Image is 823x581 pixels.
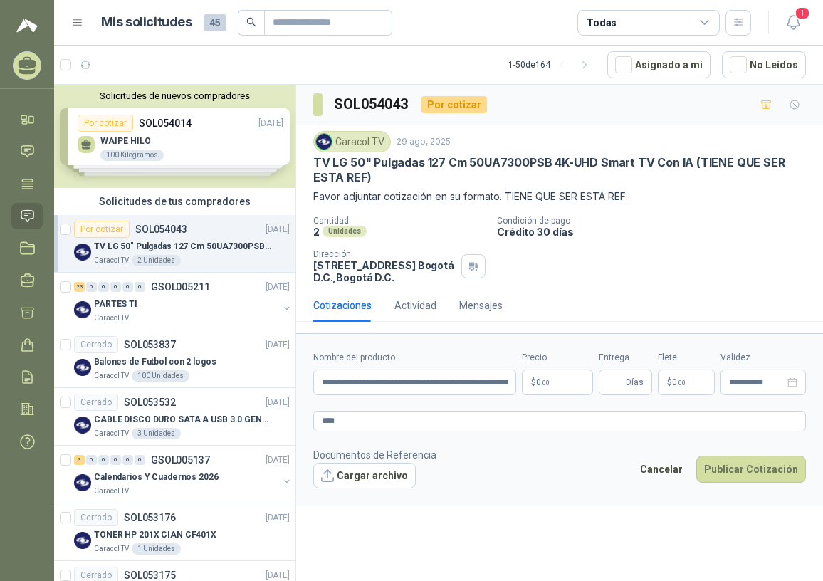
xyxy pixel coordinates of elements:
p: [DATE] [266,454,290,467]
p: Caracol TV [94,313,129,324]
div: 0 [86,455,97,465]
p: PARTES TI [94,298,137,311]
div: Cerrado [74,509,118,526]
p: Favor adjuntar cotización en su formato. TIENE QUE SER ESTA REF. [313,189,806,204]
p: CABLE DISCO DURO SATA A USB 3.0 GENERICO [94,413,271,426]
div: 3 [74,455,85,465]
span: 1 [795,6,810,20]
label: Nombre del producto [313,351,516,365]
div: 2 Unidades [132,255,181,266]
p: SOL053532 [124,397,176,407]
h1: Mis solicitudes [101,12,192,33]
p: Caracol TV [94,255,129,266]
label: Flete [658,351,715,365]
div: 1 - 50 de 164 [508,53,596,76]
div: Solicitudes de nuevos compradoresPor cotizarSOL054014[DATE] WAIPE HILO100 KilogramosPor cotizarSO... [54,85,295,188]
p: SOL053175 [124,570,176,580]
h3: SOL054043 [334,93,410,115]
p: [DATE] [266,338,290,352]
p: Calendarios Y Cuadernos 2026 [94,471,219,484]
div: Todas [587,15,617,31]
p: Caracol TV [94,428,129,439]
p: 2 [313,226,320,238]
p: $ 0,00 [658,370,715,395]
label: Validez [720,351,806,365]
p: [DATE] [266,396,290,409]
p: SOL053837 [124,340,176,350]
span: $ [667,378,672,387]
div: Caracol TV [313,131,391,152]
div: 0 [135,282,145,292]
div: 0 [98,455,109,465]
p: Documentos de Referencia [313,447,436,463]
p: $0,00 [522,370,593,395]
a: Por cotizarSOL054043[DATE] Company LogoTV LG 50" Pulgadas 127 Cm 50UA7300PSB 4K-UHD Smart TV Con ... [54,215,295,273]
div: 0 [98,282,109,292]
div: 23 [74,282,85,292]
img: Company Logo [74,301,91,318]
a: CerradoSOL053532[DATE] Company LogoCABLE DISCO DURO SATA A USB 3.0 GENERICOCaracol TV3 Unidades [54,388,295,446]
p: [DATE] [266,511,290,525]
span: ,00 [541,379,550,387]
div: 3 Unidades [132,428,181,439]
div: 1 Unidades [132,543,181,555]
p: TV LG 50" Pulgadas 127 Cm 50UA7300PSB 4K-UHD Smart TV Con IA (TIENE QUE SER ESTA REF) [94,240,271,253]
p: [DATE] [266,281,290,294]
img: Logo peakr [16,17,38,34]
p: Balones de Futbol con 2 logos [94,355,216,369]
div: 0 [135,455,145,465]
div: 100 Unidades [132,370,189,382]
p: Caracol TV [94,370,129,382]
p: 29 ago, 2025 [397,135,451,149]
button: Asignado a mi [607,51,711,78]
p: SOL054043 [135,224,187,234]
p: Caracol TV [94,543,129,555]
span: Días [626,370,644,394]
div: Solicitudes de tus compradores [54,188,295,215]
button: 1 [780,10,806,36]
div: 0 [110,455,121,465]
img: Company Logo [74,359,91,376]
div: 0 [86,282,97,292]
img: Company Logo [74,244,91,261]
label: Precio [522,351,593,365]
img: Company Logo [74,417,91,434]
div: Por cotizar [421,96,487,113]
div: Cerrado [74,394,118,411]
p: TONER HP 201X CIAN CF401X [94,528,216,542]
a: 3 0 0 0 0 0 GSOL005137[DATE] Company LogoCalendarios Y Cuadernos 2026Caracol TV [74,451,293,497]
img: Company Logo [316,134,332,150]
p: [STREET_ADDRESS] Bogotá D.C. , Bogotá D.C. [313,259,456,283]
a: CerradoSOL053837[DATE] Company LogoBalones de Futbol con 2 logosCaracol TV100 Unidades [54,330,295,388]
p: TV LG 50" Pulgadas 127 Cm 50UA7300PSB 4K-UHD Smart TV Con IA (TIENE QUE SER ESTA REF) [313,155,806,186]
button: Cancelar [632,456,691,483]
div: 0 [122,282,133,292]
div: Por cotizar [74,221,130,238]
div: Mensajes [459,298,503,313]
p: [DATE] [266,223,290,236]
div: 0 [122,455,133,465]
span: 45 [204,14,226,31]
div: Cotizaciones [313,298,372,313]
img: Company Logo [74,474,91,491]
button: Cargar archivo [313,463,416,488]
p: Caracol TV [94,486,129,497]
p: GSOL005211 [151,282,210,292]
p: Dirección [313,249,456,259]
a: CerradoSOL053176[DATE] Company LogoTONER HP 201X CIAN CF401XCaracol TV1 Unidades [54,503,295,561]
span: search [246,17,256,27]
p: Condición de pago [497,216,817,226]
span: 0 [672,378,686,387]
img: Company Logo [74,532,91,549]
button: Publicar Cotización [696,456,806,483]
div: Unidades [323,226,367,237]
span: 0 [536,378,550,387]
button: Solicitudes de nuevos compradores [60,90,290,101]
a: 23 0 0 0 0 0 GSOL005211[DATE] Company LogoPARTES TICaracol TV [74,278,293,324]
span: ,00 [677,379,686,387]
p: SOL053176 [124,513,176,523]
div: 0 [110,282,121,292]
p: Cantidad [313,216,486,226]
div: Cerrado [74,336,118,353]
p: GSOL005137 [151,455,210,465]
